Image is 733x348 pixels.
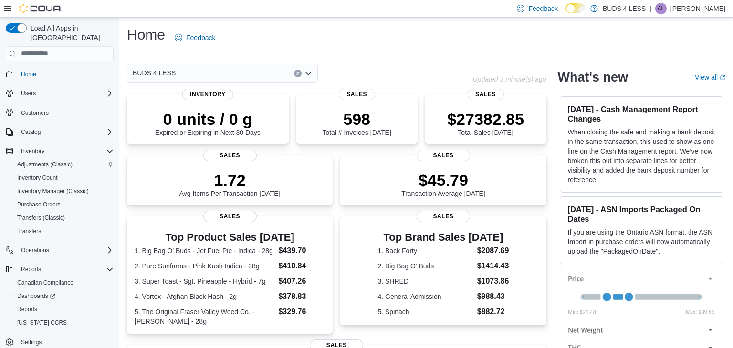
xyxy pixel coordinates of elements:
span: Feedback [528,4,557,13]
span: Customers [17,107,114,119]
span: Users [21,90,36,97]
h3: [DATE] - Cash Management Report Changes [568,104,715,123]
dt: 4. General Admission [377,292,473,301]
a: Customers [17,107,52,119]
button: Catalog [2,125,117,139]
input: Dark Mode [565,3,586,13]
button: Users [2,87,117,100]
h3: [DATE] - ASN Imports Packaged On Dates [568,205,715,224]
dt: 1. Big Bag O' Buds - Jet Fuel Pie - Indica - 28g [135,246,274,256]
dt: 5. Spinach [377,307,473,317]
dd: $410.84 [278,260,325,272]
span: Settings [21,338,42,346]
p: 0 units / 0 g [155,110,261,129]
a: Canadian Compliance [13,277,77,288]
p: 1.72 [179,171,281,190]
span: Transfers (Classic) [17,214,65,222]
span: Inventory Manager (Classic) [17,187,89,195]
button: Reports [2,263,117,276]
span: Operations [17,245,114,256]
span: [US_STATE] CCRS [17,319,67,327]
button: Purchase Orders [10,198,117,211]
h2: What's new [558,70,628,85]
p: | [649,3,651,14]
span: Catalog [17,126,114,138]
a: Settings [17,337,45,348]
a: Transfers (Classic) [13,212,69,224]
div: Transaction Average [DATE] [401,171,485,197]
dt: 3. Super Toast - Sgt. Pineapple - Hybrid - 7g [135,276,274,286]
span: Transfers [17,227,41,235]
dd: $1073.86 [477,276,509,287]
a: Dashboards [10,289,117,303]
span: Sales [203,150,257,161]
button: Inventory [17,145,48,157]
button: Inventory Manager (Classic) [10,184,117,198]
button: Users [17,88,40,99]
span: Home [21,71,36,78]
div: Avg Items Per Transaction [DATE] [179,171,281,197]
span: Users [17,88,114,99]
a: Purchase Orders [13,199,64,210]
p: When closing the safe and making a bank deposit in the same transaction, this used to show as one... [568,127,715,184]
div: Total Sales [DATE] [447,110,524,136]
button: [US_STATE] CCRS [10,316,117,329]
span: Reports [17,306,37,313]
dd: $329.76 [278,306,325,317]
a: [US_STATE] CCRS [13,317,71,328]
a: View allExternal link [695,73,725,81]
span: Feedback [186,33,215,42]
button: Reports [17,264,45,275]
dt: 2. Big Bag O' Buds [377,261,473,271]
span: Washington CCRS [13,317,114,328]
button: Transfers (Classic) [10,211,117,225]
p: Updated 3 minute(s) ago [472,75,546,83]
span: Sales [467,89,503,100]
button: Operations [17,245,53,256]
h1: Home [127,25,165,44]
span: Home [17,68,114,80]
svg: External link [720,75,725,81]
span: Dashboards [17,292,55,300]
button: Inventory Count [10,171,117,184]
a: Adjustments (Classic) [13,159,76,170]
div: Total # Invoices [DATE] [322,110,391,136]
a: Home [17,69,40,80]
button: Transfers [10,225,117,238]
button: Catalog [17,126,44,138]
p: [PERSON_NAME] [670,3,725,14]
span: Purchase Orders [13,199,114,210]
span: Canadian Compliance [17,279,73,287]
div: Expired or Expiring in Next 30 Days [155,110,261,136]
button: Operations [2,244,117,257]
span: Transfers [13,225,114,237]
span: Canadian Compliance [13,277,114,288]
span: Reports [21,266,41,273]
dt: 4. Vortex - Afghan Black Hash - 2g [135,292,274,301]
dt: 5. The Original Fraser Valley Weed Co. - [PERSON_NAME] - 28g [135,307,274,326]
span: Purchase Orders [17,201,61,208]
span: Load All Apps in [GEOGRAPHIC_DATA] [27,23,114,42]
span: Inventory [182,89,233,100]
span: Inventory [17,145,114,157]
dt: 2. Pure Sunfarms - Pink Kush Indica - 28g [135,261,274,271]
button: Adjustments (Classic) [10,158,117,171]
button: Clear input [294,70,302,77]
span: Inventory Count [17,174,58,182]
h3: Top Product Sales [DATE] [135,232,325,243]
a: Dashboards [13,290,59,302]
span: AL [658,3,665,14]
button: Reports [10,303,117,316]
dd: $407.26 [278,276,325,287]
dt: 1. Back Forty [377,246,473,256]
button: Canadian Compliance [10,276,117,289]
span: Inventory Count [13,172,114,184]
a: Transfers [13,225,45,237]
span: Settings [17,336,114,348]
span: Inventory Manager (Classic) [13,185,114,197]
span: Adjustments (Classic) [17,161,73,168]
dd: $439.70 [278,245,325,256]
dt: 3. SHRED [377,276,473,286]
span: Catalog [21,128,41,136]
